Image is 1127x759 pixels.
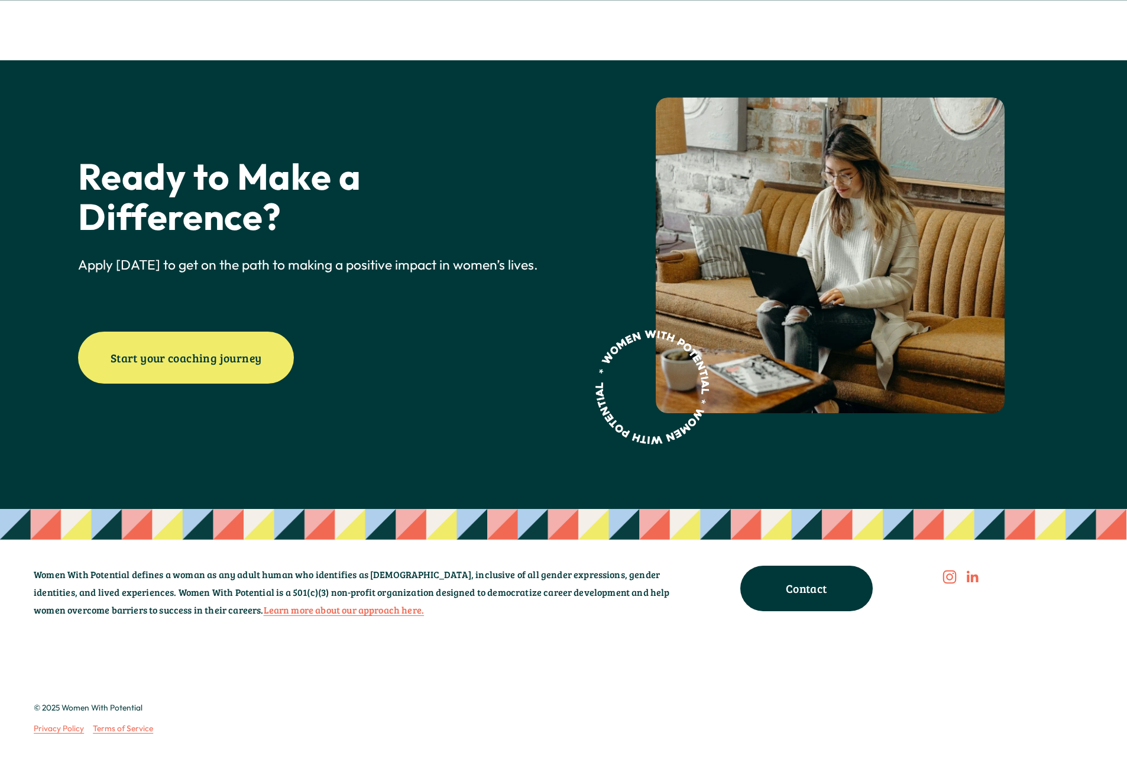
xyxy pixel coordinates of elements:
strong: Ready to Make a Difference? [78,153,368,239]
a: Learn more about our approach here. [264,601,425,619]
code: Women With Potential defines a woman as any adult human who identifies as [DEMOGRAPHIC_DATA], inc... [34,568,672,617]
a: Terms of Service [93,723,153,734]
a: LinkedIn [965,570,979,584]
a: Privacy Policy [34,723,84,734]
p: © 2025 Women With Potential [34,702,475,713]
a: Contact [740,566,873,611]
p: Apply [DATE] to get on the path to making a positive impact in women’s lives. [78,255,560,274]
a: Start your coaching journey [78,332,294,384]
a: Instagram [943,570,957,584]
